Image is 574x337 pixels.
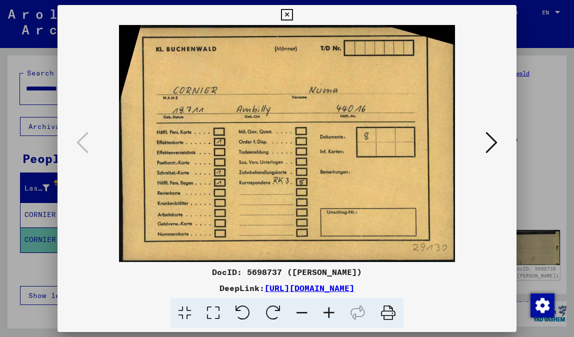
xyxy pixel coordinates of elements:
img: 001.jpg [91,25,482,262]
div: DocID: 5698737 ([PERSON_NAME]) [57,266,516,278]
div: DeepLink: [57,282,516,294]
a: [URL][DOMAIN_NAME] [264,283,354,293]
img: Change consent [530,293,554,317]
